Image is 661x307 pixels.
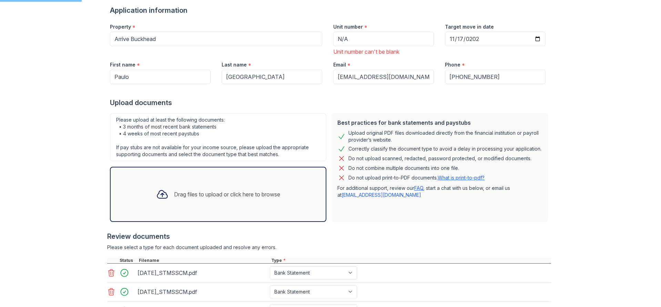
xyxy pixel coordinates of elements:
div: [DATE]_STMSSCM.pdf [138,267,267,278]
label: Unit number [333,23,363,30]
div: Correctly classify the document type to avoid a delay in processing your application. [348,145,541,153]
div: Type [270,258,551,263]
div: Drag files to upload or click here to browse [174,190,280,198]
div: Status [118,258,138,263]
a: FAQ [414,185,423,191]
div: Do not combine multiple documents into one file. [348,164,459,172]
div: Upload original PDF files downloaded directly from the financial institution or payroll provider’... [348,130,543,143]
label: First name [110,61,135,68]
div: [DATE]_STMSSCM.pdf [138,286,267,297]
div: Application information [110,6,551,15]
div: Review documents [107,232,551,241]
div: Best practices for bank statements and paystubs [337,119,543,127]
label: Property [110,23,131,30]
div: Do not upload scanned, redacted, password protected, or modified documents. [348,154,531,163]
div: Please select a type for each document uploaded and resolve any errors. [107,244,551,251]
div: Filename [138,258,270,263]
label: Target move in date [445,23,494,30]
div: Upload documents [110,98,551,108]
div: Unit number can't be blank [333,48,434,56]
a: What is print-to-pdf? [438,175,485,181]
label: Last name [222,61,247,68]
p: For additional support, review our , start a chat with us below, or email us at [337,185,543,198]
a: [EMAIL_ADDRESS][DOMAIN_NAME] [342,192,421,198]
p: Do not upload print-to-PDF documents. [348,174,485,181]
label: Phone [445,61,460,68]
div: Please upload at least the following documents: • 3 months of most recent bank statements • 4 wee... [110,113,326,161]
label: Email [333,61,346,68]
